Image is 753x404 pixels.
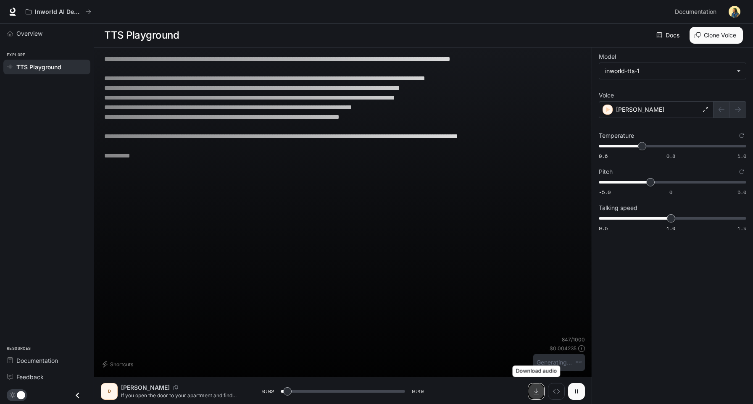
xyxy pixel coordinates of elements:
[729,6,740,18] img: User avatar
[3,370,90,384] a: Feedback
[675,7,716,17] span: Documentation
[599,133,634,139] p: Temperature
[737,167,746,176] button: Reset to default
[104,27,179,44] h1: TTS Playground
[605,67,732,75] div: inworld-tts-1
[655,27,683,44] a: Docs
[599,92,614,98] p: Voice
[170,385,182,390] button: Copy Voice ID
[16,29,42,38] span: Overview
[121,383,170,392] p: [PERSON_NAME]
[737,131,746,140] button: Reset to default
[616,105,664,114] p: [PERSON_NAME]
[103,385,116,398] div: D
[599,169,613,175] p: Pitch
[737,189,746,196] span: 5.0
[68,387,87,404] button: Close drawer
[737,152,746,160] span: 1.0
[599,63,746,79] div: inworld-tts-1
[599,225,608,232] span: 0.5
[737,225,746,232] span: 1.5
[3,60,90,74] a: TTS Playground
[548,383,565,400] button: Inspect
[528,383,545,400] button: Download audio
[412,387,424,396] span: 0:49
[599,54,616,60] p: Model
[101,357,137,371] button: Shortcuts
[35,8,82,16] p: Inworld AI Demos
[513,366,561,377] div: Download audio
[666,225,675,232] span: 1.0
[550,345,577,352] p: $ 0.004235
[16,356,58,365] span: Documentation
[262,387,274,396] span: 0:02
[669,189,672,196] span: 0
[22,3,95,20] button: All workspaces
[599,189,611,196] span: -5.0
[3,26,90,41] a: Overview
[562,336,585,343] p: 847 / 1000
[16,373,44,381] span: Feedback
[17,390,25,399] span: Dark mode toggle
[726,3,743,20] button: User avatar
[671,3,723,20] a: Documentation
[3,353,90,368] a: Documentation
[690,27,743,44] button: Clone Voice
[599,152,608,160] span: 0.6
[599,205,637,211] p: Talking speed
[16,63,61,71] span: TTS Playground
[121,392,242,399] p: If you open the door to your apartment and find yourself in an empty restaurant, do not leave. Yo...
[666,152,675,160] span: 0.8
